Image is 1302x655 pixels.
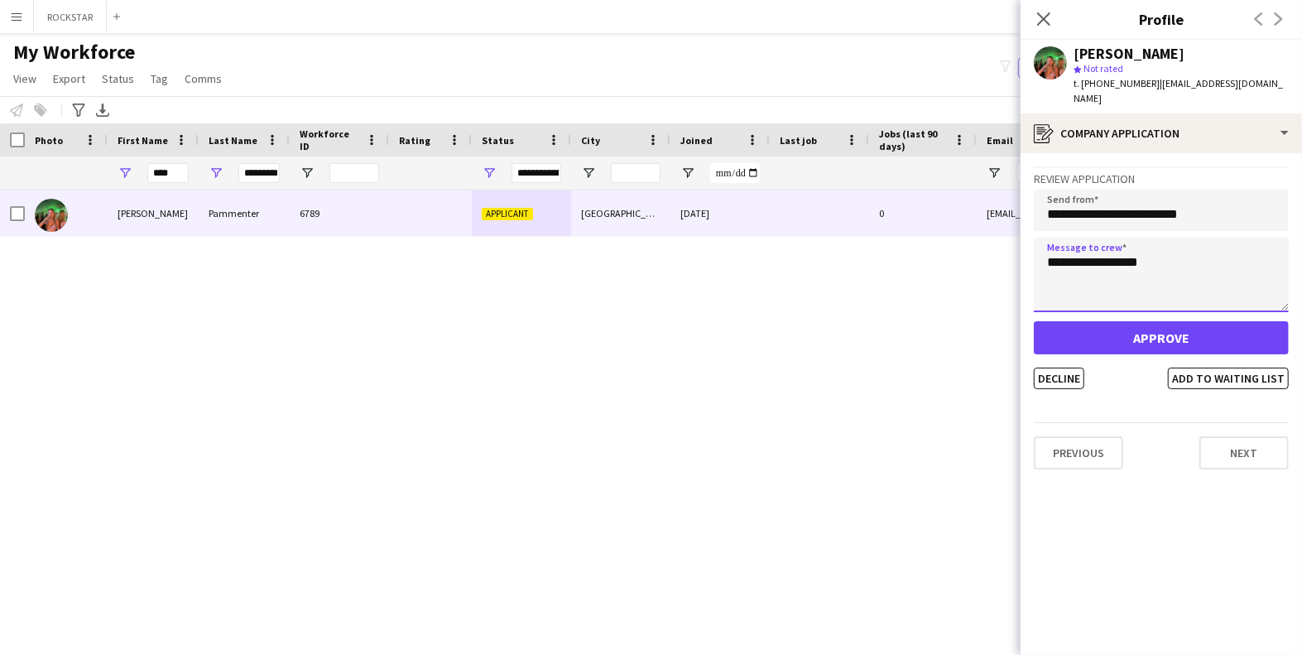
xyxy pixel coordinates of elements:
[482,166,497,181] button: Open Filter Menu
[581,134,600,147] span: City
[151,71,168,86] span: Tag
[118,166,132,181] button: Open Filter Menu
[69,100,89,120] app-action-btn: Advanced filters
[46,68,92,89] a: Export
[238,163,280,183] input: Last Name Filter Input
[1034,368,1084,389] button: Decline
[987,166,1002,181] button: Open Filter Menu
[300,166,315,181] button: Open Filter Menu
[185,71,222,86] span: Comms
[147,163,189,183] input: First Name Filter Input
[95,68,141,89] a: Status
[879,128,947,152] span: Jobs (last 90 days)
[53,71,85,86] span: Export
[869,190,977,236] div: 0
[1199,436,1289,470] button: Next
[13,40,135,65] span: My Workforce
[199,190,290,236] div: Pammenter
[710,163,760,183] input: Joined Filter Input
[571,190,670,236] div: [GEOGRAPHIC_DATA]
[93,100,113,120] app-action-btn: Export XLSX
[399,134,430,147] span: Rating
[680,134,713,147] span: Joined
[1168,368,1289,389] button: Add to waiting list
[7,68,43,89] a: View
[13,71,36,86] span: View
[680,166,695,181] button: Open Filter Menu
[209,166,223,181] button: Open Filter Menu
[35,199,68,232] img: Ella Pammenter
[482,208,533,220] span: Applicant
[34,1,107,33] button: ROCKSTAR
[670,190,770,236] div: [DATE]
[300,128,359,152] span: Workforce ID
[1034,436,1123,470] button: Previous
[1074,77,1283,104] span: | [EMAIL_ADDRESS][DOMAIN_NAME]
[1034,171,1289,186] h3: Review Application
[108,190,199,236] div: [PERSON_NAME]
[1018,58,1101,78] button: Everyone9,757
[1083,62,1123,75] span: Not rated
[209,134,257,147] span: Last Name
[144,68,175,89] a: Tag
[482,134,514,147] span: Status
[35,134,63,147] span: Photo
[987,134,1013,147] span: Email
[1021,8,1302,30] h3: Profile
[1021,113,1302,153] div: Company application
[1074,77,1160,89] span: t. [PHONE_NUMBER]
[1016,163,1298,183] input: Email Filter Input
[1034,321,1289,354] button: Approve
[102,71,134,86] span: Status
[290,190,389,236] div: 6789
[581,166,596,181] button: Open Filter Menu
[329,163,379,183] input: Workforce ID Filter Input
[1074,46,1184,61] div: [PERSON_NAME]
[611,163,661,183] input: City Filter Input
[780,134,817,147] span: Last job
[118,134,168,147] span: First Name
[178,68,228,89] a: Comms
